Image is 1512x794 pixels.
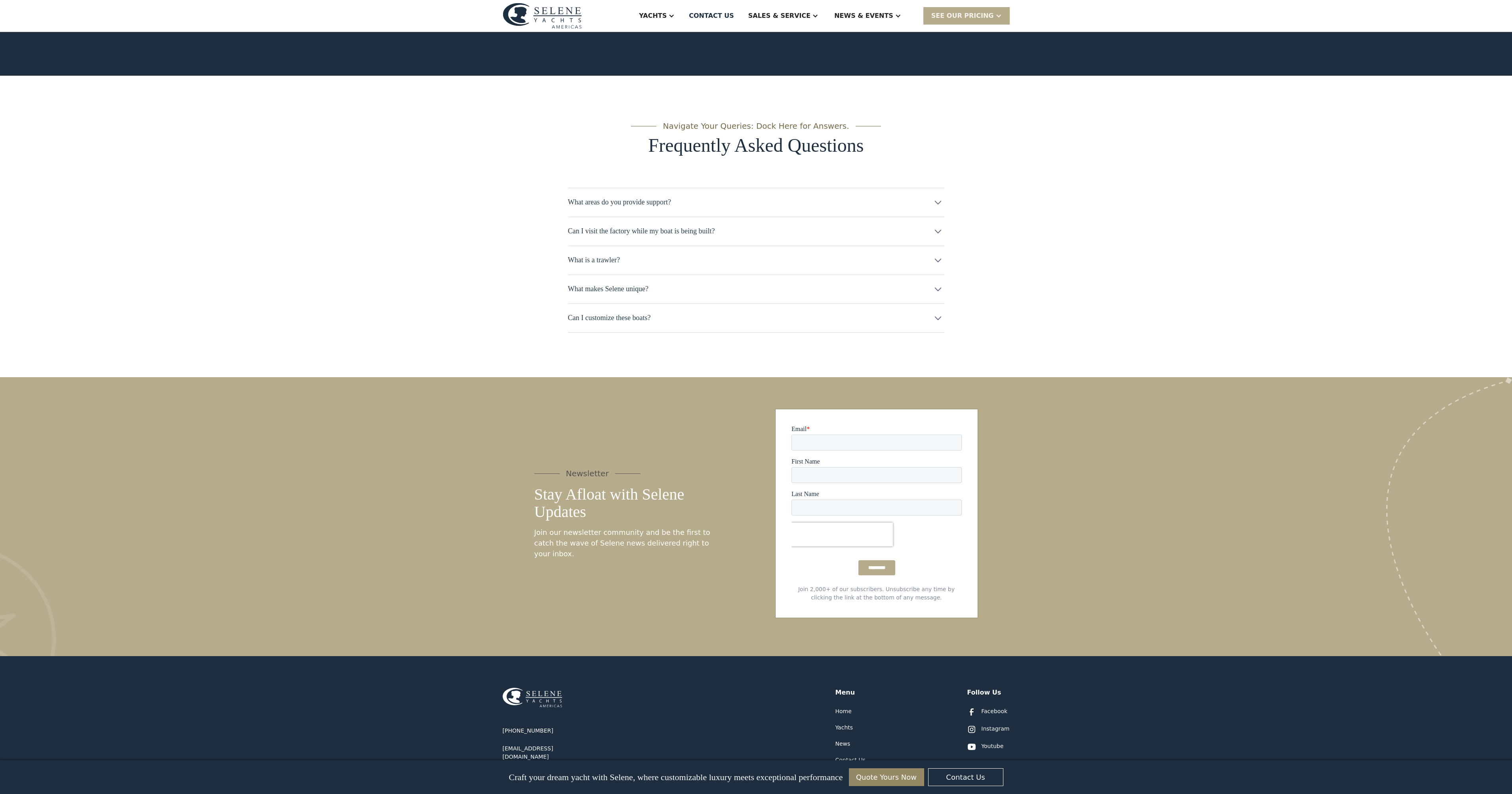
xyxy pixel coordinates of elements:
iframe: Form 0 [791,425,962,582]
a: [EMAIL_ADDRESS][DOMAIN_NAME] [503,744,598,761]
div: Facebook [981,707,1007,716]
h4: Frequently Asked Questions [648,135,864,156]
a: Quote Yours Now [849,768,924,786]
div: Can I customize these boats? [568,313,651,323]
a: Contact Us [835,756,866,764]
div: Can I visit the factory while my boat is being built? [568,226,715,237]
a: Yachts [835,723,853,732]
div: Contact US [689,11,734,21]
p: Craft your dream yacht with Selene, where customizable luxury meets exceptional performance [509,772,843,783]
div: Navigate Your Queries: Dock Here for Answers. [663,120,849,132]
a: Instagram [967,725,1009,734]
div: Newsletter [566,468,609,479]
a: News [835,740,850,748]
div: SEE Our Pricing [923,7,1010,24]
a: Facebook [967,707,1007,717]
div: Menu [835,688,855,697]
h5: Stay Afloat with Selene Updates [534,486,712,521]
a: Home [835,707,852,716]
a: [PHONE_NUMBER] [503,727,553,735]
img: logo [503,3,582,29]
div: Youtube [981,742,1003,750]
div: Join our newsletter community and be the first to catch the wave of Selene news delivered right t... [534,527,712,559]
div: Instagram [981,725,1009,733]
div: Join 2,000+ of our subscribers. Unsubscribe any time by clicking the link at the bottom of any me... [791,585,962,602]
div: What is a trawler? [568,255,620,265]
div: Yachts [639,11,667,21]
form: Newsletter [775,409,978,618]
div: SEE Our Pricing [931,11,994,21]
a: Contact Us [928,768,1003,786]
div: What makes Selene unique? [568,284,648,294]
a: Youtube [967,742,1003,752]
div: Follow Us [967,688,1001,697]
div: Sales & Service [748,11,810,21]
div: News & EVENTS [834,11,893,21]
div: What areas do you provide support? [568,197,671,208]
